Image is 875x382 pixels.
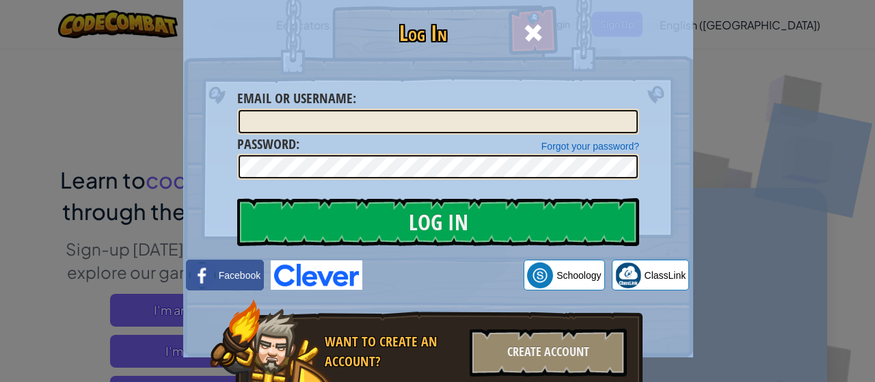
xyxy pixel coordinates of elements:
[237,89,353,107] span: Email or Username
[237,89,356,109] label: :
[189,262,215,288] img: facebook_small.png
[237,135,296,153] span: Password
[336,21,510,45] h1: Log In
[237,198,639,246] input: Log In
[325,332,461,371] div: Want to create an account?
[219,269,260,282] span: Facebook
[237,135,299,154] label: :
[271,260,362,290] img: clever-logo-blue.png
[556,269,601,282] span: Schoology
[470,329,627,377] div: Create Account
[527,262,553,288] img: schoology.png
[645,269,686,282] span: ClassLink
[615,262,641,288] img: classlink-logo-small.png
[541,141,639,152] a: Forgot your password?
[362,260,524,290] iframe: Nút Đăng nhập bằng Google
